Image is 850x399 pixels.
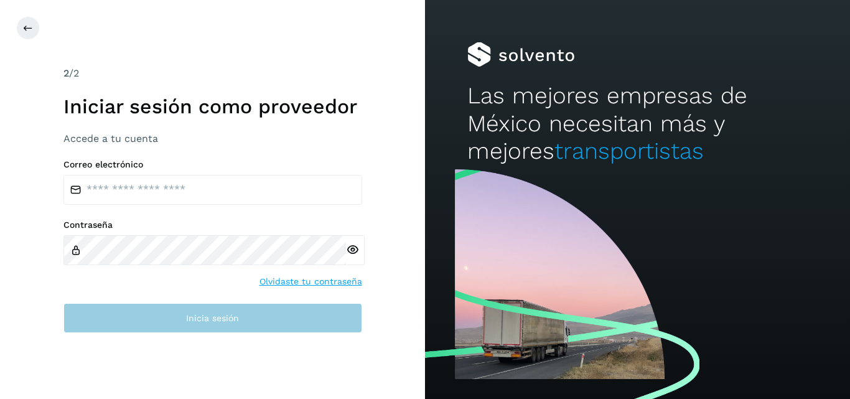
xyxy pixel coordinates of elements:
button: Inicia sesión [63,303,362,333]
h3: Accede a tu cuenta [63,133,362,144]
span: Inicia sesión [186,314,239,322]
label: Contraseña [63,220,362,230]
span: transportistas [554,138,704,164]
h1: Iniciar sesión como proveedor [63,95,362,118]
h2: Las mejores empresas de México necesitan más y mejores [467,82,807,165]
span: 2 [63,67,69,79]
a: Olvidaste tu contraseña [259,275,362,288]
div: /2 [63,66,362,81]
label: Correo electrónico [63,159,362,170]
